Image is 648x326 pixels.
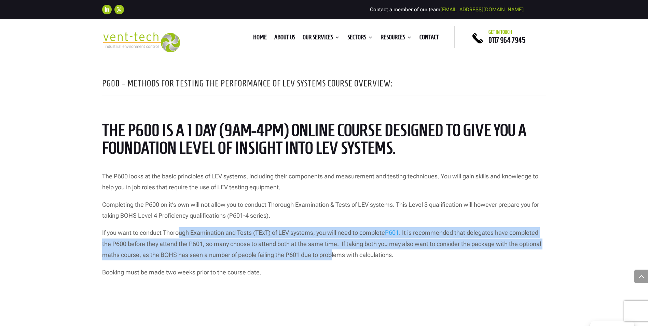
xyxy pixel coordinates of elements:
img: 2023-09-27T08_35_16.549ZVENT-TECH---Clear-background [102,32,180,52]
a: Sectors [347,35,373,42]
p: Booking must be made two weeks prior to the course date. [102,267,546,278]
span: Get in touch [488,29,512,35]
p: The P600 looks at the basic principles of LEV systems, including their components and measurement... [102,171,546,199]
a: About us [274,35,295,42]
span: Contact a member of our team [370,6,524,13]
a: Follow on X [114,5,124,14]
a: P601 [385,229,399,236]
p: If you want to conduct Thorough Examination and Tests (TExT) of LEV systems, you will need to com... [102,227,546,267]
a: Contact [419,35,439,42]
p: Completing the P600 on it’s own will not allow you to conduct Thorough Examination & Tests of LEV... [102,199,546,228]
a: Home [253,35,267,42]
a: 0117 964 7945 [488,36,525,44]
a: Resources [381,35,412,42]
span: The P600 is a 1 day (9am-4pm) ONLINE course designed to give you a foundation level of insight in... [102,121,526,158]
a: Our Services [303,35,340,42]
h2: P600 – Methods for Testing the Performance of LEV Systems Course Overview: [102,79,546,91]
a: [EMAIL_ADDRESS][DOMAIN_NAME] [440,6,524,13]
a: Follow on LinkedIn [102,5,112,14]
